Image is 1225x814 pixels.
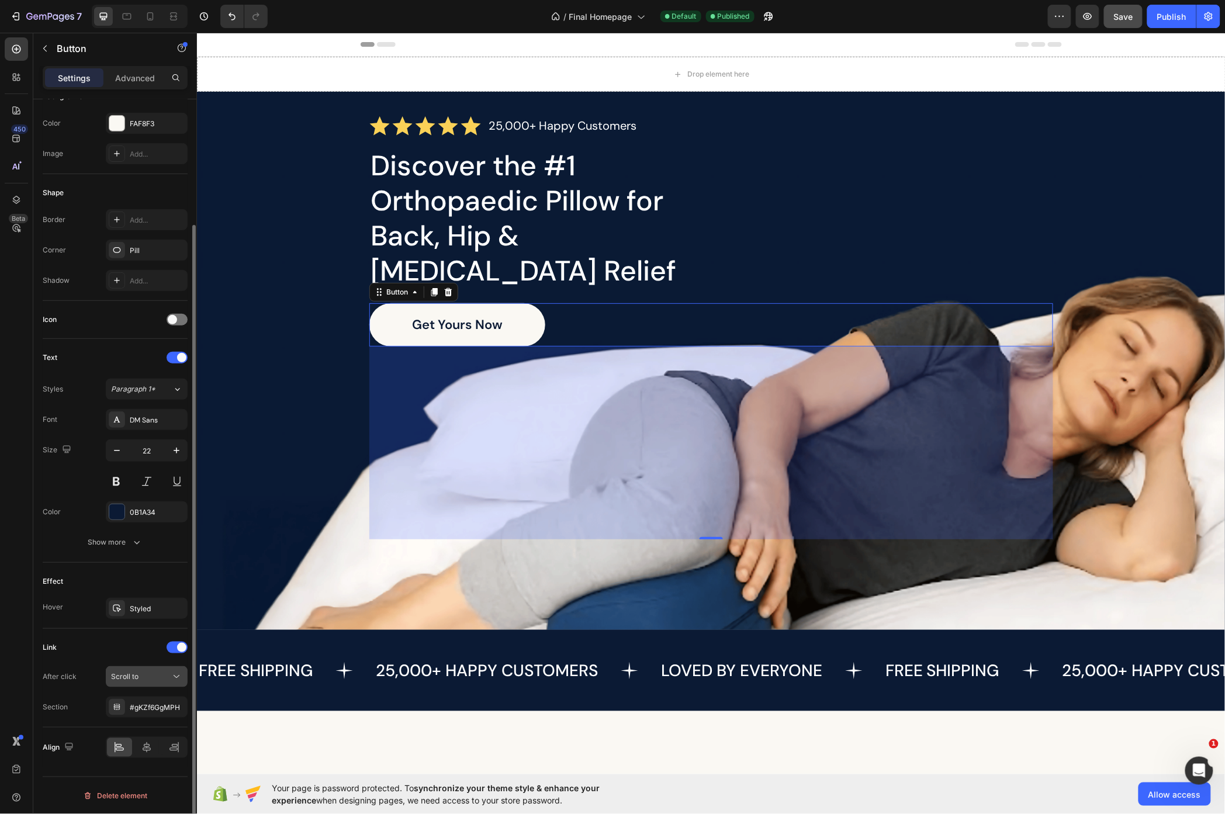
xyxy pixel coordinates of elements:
div: Shape [43,188,64,198]
span: Default [672,11,697,22]
div: Beta [9,214,28,223]
div: Button [187,254,213,265]
div: Section [43,702,68,712]
button: Paragraph 1* [106,379,188,400]
a: Get yours Now [172,271,348,314]
div: Color [43,507,61,517]
span: Paragraph 1* [111,384,155,394]
div: Icon [43,314,57,325]
div: Align [43,740,76,756]
div: Styles [43,384,63,394]
span: Save [1114,12,1133,22]
div: Image [43,148,63,159]
p: Button [57,41,156,56]
div: Drop element here [490,37,552,46]
div: Show more [88,536,143,548]
span: Published [718,11,750,22]
button: Allow access [1139,782,1211,806]
div: FREE SHIPPING [687,626,804,649]
p: 25,000+ Happy Customers [292,86,440,101]
p: LOVED BY EVERYONE [464,628,625,648]
div: FREE SHIPPING [1,626,117,649]
div: Pill [130,245,185,256]
button: Scroll to [106,666,188,687]
span: Final Homepage [569,11,632,23]
button: Save [1104,5,1143,28]
button: Publish [1147,5,1196,28]
iframe: Intercom live chat [1185,757,1213,785]
span: Scroll to [111,672,139,681]
button: Delete element [43,787,188,805]
div: DM Sans [130,415,185,425]
h1: Discover the #1 Orthopaedic Pillow for Back, Hip & [MEDICAL_DATA] Relief [172,115,539,257]
span: / [564,11,567,23]
div: After click [43,671,77,682]
p: Get yours Now [215,284,306,300]
div: Link [43,642,57,653]
button: 7 [5,5,87,28]
div: Border [43,214,65,225]
p: Settings [58,72,91,84]
span: Your page is password protected. To when designing pages, we need access to your store password. [272,782,645,806]
div: Color [43,118,61,129]
div: #gKZf6GgMPH [130,702,185,713]
div: Shadow [43,275,70,286]
p: 25,000+ HAPPY CUSTOMERS [866,628,1088,648]
div: Styled [130,604,185,614]
span: synchronize your theme style & enhance your experience [272,783,600,805]
div: Text [43,352,57,363]
p: 25,000+ HAPPY CUSTOMERS [179,628,401,648]
p: Advanced [115,72,155,84]
div: Delete element [83,789,147,803]
div: 450 [11,124,28,134]
div: Add... [130,149,185,160]
div: Add... [130,276,185,286]
div: Font [43,414,57,425]
div: Effect [43,576,63,587]
div: Corner [43,245,66,255]
div: Publish [1157,11,1186,23]
div: Hover [43,602,63,612]
div: 0B1A34 [130,507,185,518]
div: Add... [130,215,185,226]
p: 7 [77,9,82,23]
span: 1 [1209,739,1219,749]
button: Show more [43,532,188,553]
div: Size [43,442,74,458]
div: FAF8F3 [130,119,185,129]
span: Allow access [1148,788,1201,801]
div: Undo/Redo [220,5,268,28]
